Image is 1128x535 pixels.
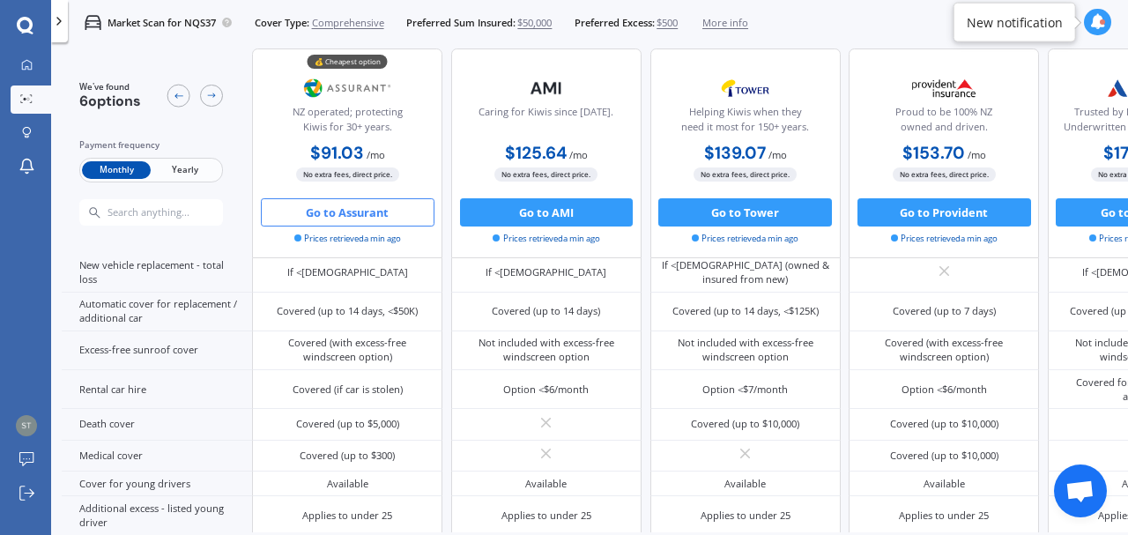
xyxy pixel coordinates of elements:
[662,105,827,140] div: Helping Kiwis when they need it most for 150+ years.
[857,198,1031,227] button: Go to Provident
[493,233,599,245] span: Prices retrieved a min ago
[902,383,987,397] div: Option <$6/month
[302,509,392,523] div: Applies to under 25
[701,509,790,523] div: Applies to under 25
[692,233,798,245] span: Prices retrieved a min ago
[108,16,216,30] p: Market Scan for NQS37
[672,304,819,318] div: Covered (up to 14 days, <$125K)
[486,265,606,279] div: If <[DEMOGRAPHIC_DATA]
[661,336,830,364] div: Not included with excess-free windscreen option
[893,168,996,182] span: No extra fees, direct price.
[79,138,223,152] div: Payment frequency
[406,16,516,30] span: Preferred Sum Insured:
[367,148,385,161] span: / mo
[500,71,593,106] img: AMI-text-1.webp
[494,168,597,182] span: No extra fees, direct price.
[702,383,788,397] div: Option <$7/month
[62,496,252,535] div: Additional excess - listed young driver
[62,441,252,472] div: Medical cover
[968,148,986,161] span: / mo
[479,105,613,140] div: Caring for Kiwis since [DATE].
[85,14,101,31] img: car.f15378c7a67c060ca3f3.svg
[902,142,965,164] b: $153.70
[62,409,252,440] div: Death cover
[691,417,799,431] div: Covered (up to $10,000)
[106,206,250,219] input: Search anything...
[255,16,309,30] span: Cover Type:
[327,477,368,491] div: Available
[924,477,965,491] div: Available
[967,13,1063,31] div: New notification
[460,198,634,227] button: Go to AMI
[16,415,37,436] img: 6d322cd69dcc7b5216081adae8d2f37b
[890,449,998,463] div: Covered (up to $10,000)
[308,56,388,70] div: 💰 Cheapest option
[312,16,384,30] span: Comprehensive
[724,477,766,491] div: Available
[301,71,395,106] img: Assurant.png
[62,331,252,370] div: Excess-free sunroof cover
[151,161,219,180] span: Yearly
[890,417,998,431] div: Covered (up to $10,000)
[492,304,600,318] div: Covered (up to 14 days)
[62,293,252,331] div: Automatic cover for replacement / additional car
[897,71,991,106] img: Provident.png
[658,198,832,227] button: Go to Tower
[263,336,433,364] div: Covered (with excess-free windscreen option)
[702,16,748,30] span: More info
[657,16,678,30] span: $500
[277,304,418,318] div: Covered (up to 14 days, <$50K)
[501,509,591,523] div: Applies to under 25
[525,477,567,491] div: Available
[294,233,401,245] span: Prices retrieved a min ago
[1054,464,1107,517] div: Open chat
[79,93,141,111] span: 6 options
[82,161,151,180] span: Monthly
[300,449,395,463] div: Covered (up to $300)
[859,336,1028,364] div: Covered (with excess-free windscreen option)
[768,148,787,161] span: / mo
[462,336,631,364] div: Not included with excess-free windscreen option
[261,198,434,227] button: Go to Assurant
[62,254,252,293] div: New vehicle replacement - total loss
[704,142,766,164] b: $139.07
[264,105,430,140] div: NZ operated; protecting Kiwis for 30+ years.
[287,265,408,279] div: If <[DEMOGRAPHIC_DATA]
[861,105,1027,140] div: Proud to be 100% NZ owned and driven.
[575,16,655,30] span: Preferred Excess:
[62,370,252,409] div: Rental car hire
[569,148,588,161] span: / mo
[296,417,399,431] div: Covered (up to $5,000)
[891,233,998,245] span: Prices retrieved a min ago
[310,142,364,164] b: $91.03
[699,71,792,106] img: Tower.webp
[79,81,141,93] span: We've found
[899,509,989,523] div: Applies to under 25
[893,304,996,318] div: Covered (up to 7 days)
[694,168,797,182] span: No extra fees, direct price.
[661,258,830,286] div: If <[DEMOGRAPHIC_DATA] (owned & insured from new)
[517,16,552,30] span: $50,000
[505,142,567,164] b: $125.64
[503,383,589,397] div: Option <$6/month
[296,168,399,182] span: No extra fees, direct price.
[293,383,403,397] div: Covered (if car is stolen)
[62,472,252,496] div: Cover for young drivers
